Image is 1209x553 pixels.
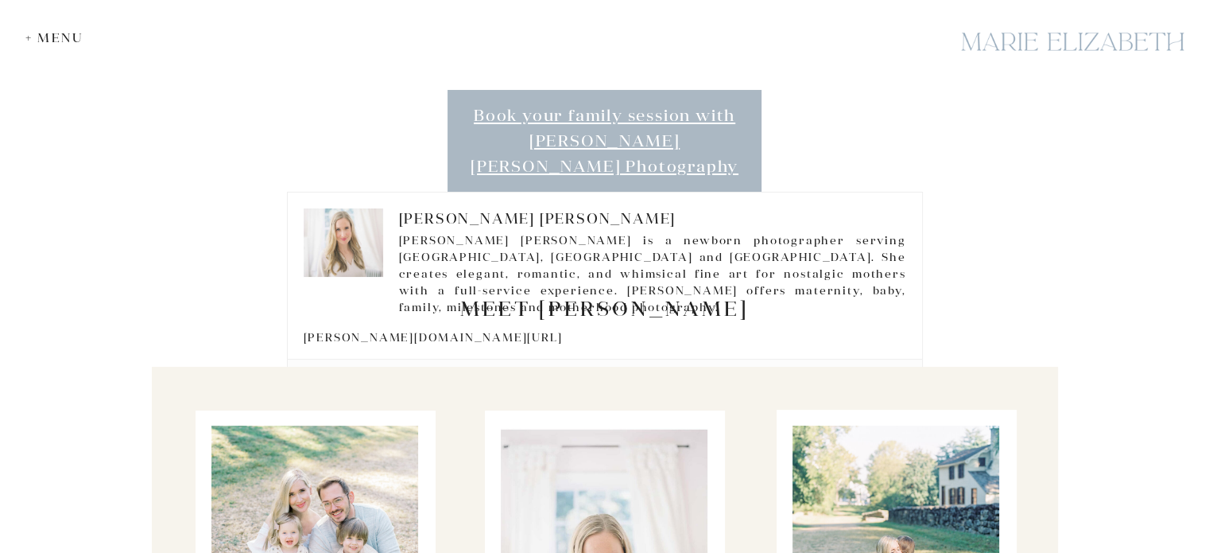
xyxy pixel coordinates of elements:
p: [PERSON_NAME] [PERSON_NAME] is a newborn photographer serving [GEOGRAPHIC_DATA], [GEOGRAPHIC_DATA... [304,232,906,316]
div: + Menu [25,30,91,45]
a: [PERSON_NAME][DOMAIN_NAME][URL] [304,330,563,345]
a: Book your family session with [PERSON_NAME] [PERSON_NAME] Photography [448,90,762,192]
h3: Meet [PERSON_NAME] [438,296,771,321]
a: [PERSON_NAME] [PERSON_NAME] [399,209,676,228]
img: Dc Newborn Photographer - Marie Elizabeth Photography [304,208,383,277]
